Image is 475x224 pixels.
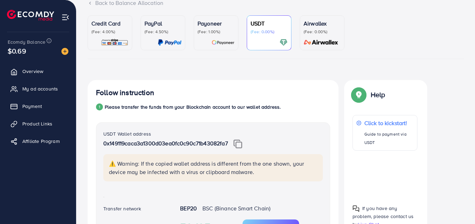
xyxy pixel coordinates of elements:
img: img [233,139,242,149]
a: My ad accounts [5,82,71,96]
img: card [211,38,235,46]
img: card [302,38,341,46]
a: Affiliate Program [5,134,71,148]
a: Payment [5,99,71,113]
p: PayPal [144,19,181,28]
img: card [280,38,288,46]
a: Product Links [5,117,71,131]
strong: BEP20 [180,204,197,212]
p: (Fee: 0.00%) [304,29,341,35]
p: ⚠️ Warning: If the copied wallet address is different from the one shown, your device may be infe... [109,159,319,176]
p: Help [371,91,385,99]
img: image [61,48,68,55]
a: Overview [5,64,71,78]
span: Product Links [22,120,52,127]
h4: Follow instruction [96,88,154,97]
span: BSC (Binance Smart Chain) [202,204,270,212]
span: $0.69 [8,46,26,56]
span: Overview [22,68,43,75]
p: (Fee: 4.00%) [91,29,128,35]
p: Please transfer the funds from your Blockchain account to our wallet address. [105,103,281,111]
img: card [101,38,128,46]
p: Click to kickstart! [364,119,414,127]
p: Payoneer [198,19,235,28]
img: logo [7,10,54,21]
label: Transfer network [103,205,141,212]
span: Affiliate Program [22,138,60,145]
p: (Fee: 4.50%) [144,29,181,35]
p: Credit Card [91,19,128,28]
p: 0x149119caca3a1300d03ea0fc0c90c71b43082fa7 [103,139,323,149]
label: USDT Wallet address [103,130,151,137]
span: Ecomdy Balance [8,38,45,45]
span: Payment [22,103,42,110]
p: USDT [251,19,288,28]
div: 1 [96,103,103,110]
p: (Fee: 0.00%) [251,29,288,35]
img: card [158,38,181,46]
p: Guide to payment via USDT [364,130,414,147]
img: menu [61,13,69,21]
img: Popup guide [352,88,365,101]
img: Popup guide [352,205,359,212]
p: (Fee: 1.00%) [198,29,235,35]
iframe: Chat [445,193,470,219]
span: My ad accounts [22,85,58,92]
p: Airwallex [304,19,341,28]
